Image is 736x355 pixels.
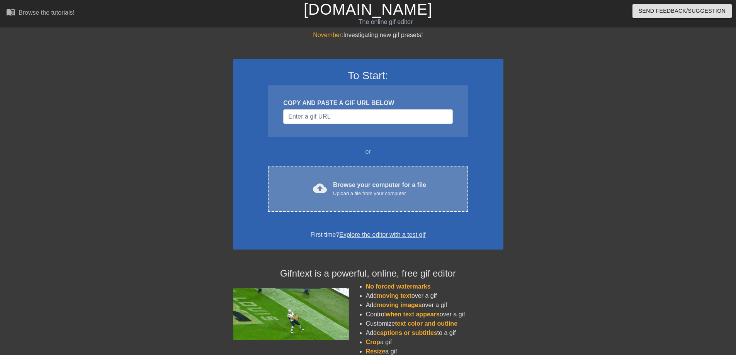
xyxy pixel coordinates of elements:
h4: Gifntext is a powerful, online, free gif editor [233,268,503,279]
li: Add over a gif [366,301,503,310]
h3: To Start: [243,69,493,82]
button: Send Feedback/Suggestion [632,4,732,18]
div: The online gif editor [249,17,522,27]
span: cloud_upload [313,181,327,195]
li: Customize [366,319,503,328]
span: Crop [366,339,380,345]
div: Investigating new gif presets! [233,31,503,40]
a: [DOMAIN_NAME] [304,1,432,18]
div: or [253,147,483,156]
span: moving images [377,302,422,308]
div: Browse the tutorials! [19,9,75,16]
div: Browse your computer for a file [333,180,426,197]
span: when text appears [386,311,440,318]
div: First time? [243,230,493,239]
li: a gif [366,338,503,347]
li: Add to a gif [366,328,503,338]
div: Upload a file from your computer [333,190,426,197]
img: football_small.gif [233,288,349,340]
span: text color and outline [395,320,457,327]
div: COPY AND PASTE A GIF URL BELOW [283,99,452,108]
li: Control over a gif [366,310,503,319]
input: Username [283,109,452,124]
span: moving text [377,292,411,299]
span: captions or subtitles [377,330,437,336]
span: menu_book [6,7,15,17]
span: No forced watermarks [366,283,431,290]
span: Send Feedback/Suggestion [639,6,726,16]
li: Add over a gif [366,291,503,301]
span: Resize [366,348,386,355]
a: Browse the tutorials! [6,7,75,19]
span: November: [313,32,343,38]
a: Explore the editor with a test gif [339,231,425,238]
